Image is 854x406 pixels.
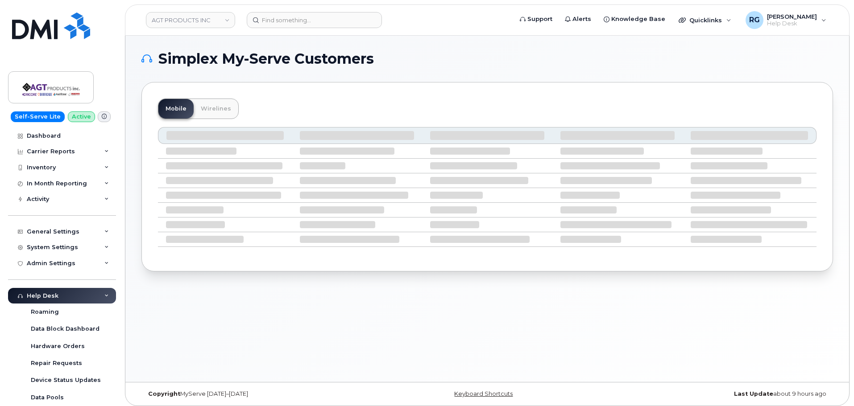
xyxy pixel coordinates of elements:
a: Keyboard Shortcuts [454,390,513,397]
span: Simplex My-Serve Customers [158,52,374,66]
div: about 9 hours ago [602,390,833,398]
a: Mobile [158,99,194,119]
a: Wirelines [194,99,238,119]
strong: Last Update [734,390,773,397]
strong: Copyright [148,390,180,397]
div: MyServe [DATE]–[DATE] [141,390,372,398]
